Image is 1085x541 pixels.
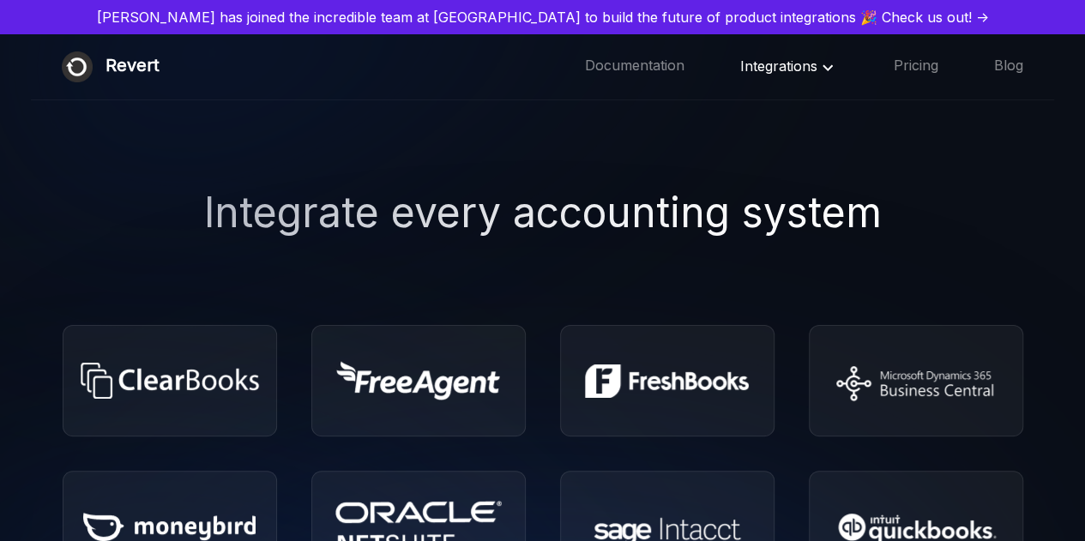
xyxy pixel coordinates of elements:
[820,358,1012,405] img: Microsoft Business Central
[7,7,1078,27] a: [PERSON_NAME] has joined the incredible team at [GEOGRAPHIC_DATA] to build the future of product ...
[740,57,838,75] span: Integrations
[83,513,256,541] img: Moneybird Icon
[105,51,160,82] div: Revert
[994,56,1023,78] a: Blog
[585,56,684,78] a: Documentation
[585,364,749,398] img: Freshbooks Icon
[76,363,263,399] img: Clearbooks Icon
[894,56,938,78] a: Pricing
[62,51,93,82] img: Revert logo
[336,361,500,400] img: FreeAgent Icon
